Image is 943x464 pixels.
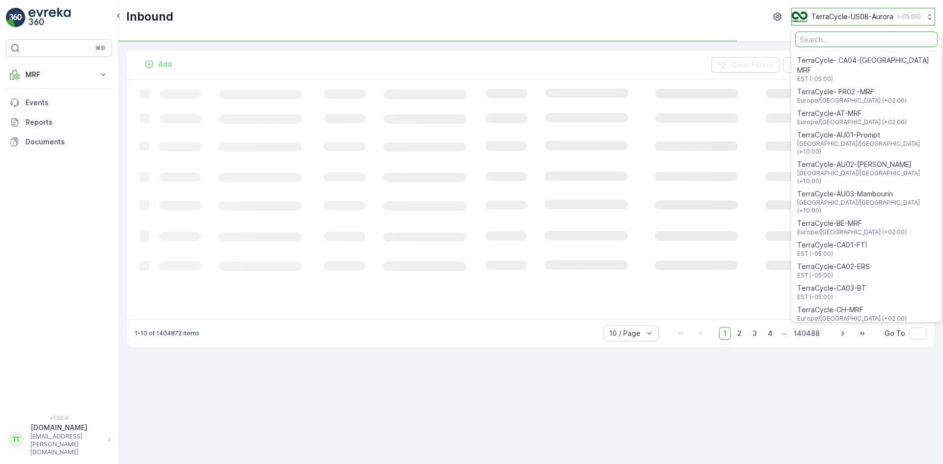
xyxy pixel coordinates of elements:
[797,169,936,185] span: [GEOGRAPHIC_DATA]/[GEOGRAPHIC_DATA] (+10:00)
[789,327,824,340] span: 140488
[797,97,907,105] span: Europe/[GEOGRAPHIC_DATA] (+02:00)
[797,140,936,156] span: [GEOGRAPHIC_DATA]/[GEOGRAPHIC_DATA] (+10:00)
[783,57,832,73] button: Export
[711,57,779,73] button: Clear Filters
[6,423,112,456] button: TT[DOMAIN_NAME][EMAIL_ADDRESS][PERSON_NAME][DOMAIN_NAME]
[748,327,761,340] span: 3
[791,8,935,26] button: TerraCycle-US08-Aurora(-05:00)
[6,93,112,112] a: Events
[797,75,936,83] span: EST (-05:00)
[95,44,105,52] p: ⌘B
[26,137,108,147] p: Documents
[897,13,921,21] p: ( -05:00 )
[792,11,807,22] img: image_ci7OI47.png
[763,327,777,340] span: 4
[731,60,774,70] p: Clear Filters
[135,329,199,337] p: 1-10 of 1404872 items
[30,423,103,433] p: [DOMAIN_NAME]
[6,132,112,152] a: Documents
[6,112,112,132] a: Reports
[28,8,71,27] img: logo_light-DOdMpM7g.png
[797,160,936,169] span: TerraCycle-AU02-[PERSON_NAME]
[797,87,907,97] span: TerraCycle- FR02 -MRF
[26,117,108,127] p: Reports
[797,118,907,126] span: Europe/[GEOGRAPHIC_DATA] (+02:00)
[797,250,867,258] span: EST (-05:00)
[158,59,172,69] p: Add
[797,199,936,215] span: [GEOGRAPHIC_DATA]/[GEOGRAPHIC_DATA] (+10:00)
[6,8,26,27] img: logo
[797,315,907,323] span: Europe/[GEOGRAPHIC_DATA] (+02:00)
[797,109,907,118] span: TerraCycle-AT-MRF
[797,130,936,140] span: TerraCycle-AU01-Prompt
[781,327,787,340] p: ...
[733,327,746,340] span: 2
[797,218,907,228] span: TerraCycle-BE-MRF
[6,415,112,421] span: v 1.50.4
[140,58,176,70] button: Add
[797,228,907,236] span: Europe/[GEOGRAPHIC_DATA] (+02:00)
[797,189,936,199] span: TerraCycle-AU03-Mambourin
[791,27,942,322] ul: Menu
[6,65,112,84] button: MRF
[26,70,92,80] p: MRF
[126,9,173,25] p: Inbound
[797,283,866,293] span: TerraCycle-CA03-BT
[26,98,108,108] p: Events
[797,272,870,279] span: EST (-05:00)
[797,55,936,75] span: TerraCycle- CA04-[GEOGRAPHIC_DATA] MRF
[8,432,24,447] div: TT
[797,240,867,250] span: TerraCycle-CA01-FTI
[30,433,103,456] p: [EMAIL_ADDRESS][PERSON_NAME][DOMAIN_NAME]
[719,327,731,340] span: 1
[797,305,907,315] span: TerraCycle-CH-MRF
[811,12,893,22] p: TerraCycle-US08-Aurora
[797,262,870,272] span: TerraCycle-CA02-ERS
[885,328,905,338] span: Go To
[797,293,866,301] span: EST (-05:00)
[795,31,938,47] input: Search...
